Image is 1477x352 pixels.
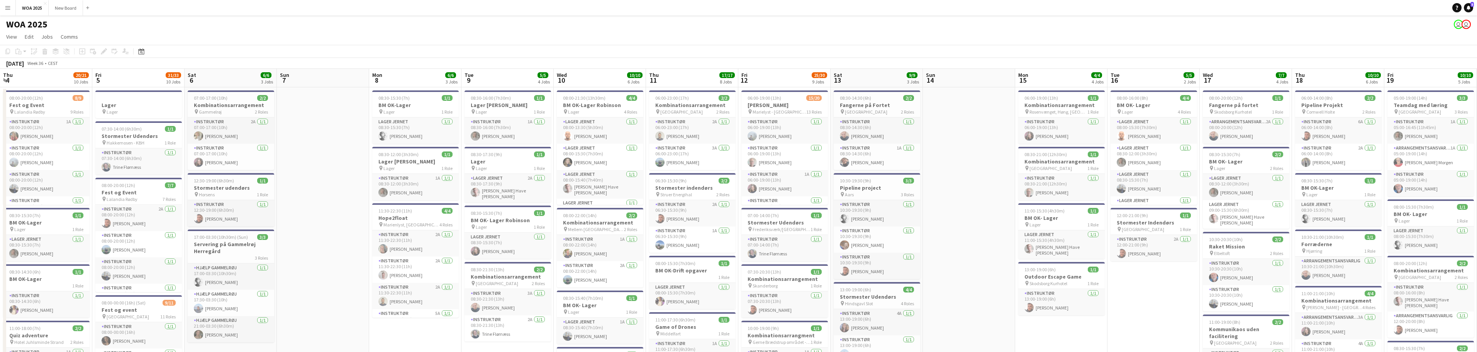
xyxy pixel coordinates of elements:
app-card-role: Instruktør1/108:30-21:00 (12h30m)[PERSON_NAME] [1018,174,1105,200]
span: Lalandia Rødby [107,196,137,202]
app-card-role: Instruktør1A1/108:30-12:00 (3h30m)[PERSON_NAME] [372,174,459,200]
app-card-role: Lager Jernet1/108:00-15:40 (7h40m)[PERSON_NAME] Have [PERSON_NAME] [557,170,643,199]
span: 4 Roles [439,222,453,228]
h3: Hope2float [372,214,459,221]
span: 1/1 [1088,208,1099,214]
app-card-role: Instruktør1/106:00-19:00 (13h) [741,196,828,223]
span: 1 Role [534,224,545,230]
app-job-card: 17:00-03:30 (10h30m) (Sun)3/3Servering på Gammelrøj Herregård3 RolesHjælp Gammelrøj1/117:00-03:30... [188,230,274,342]
h3: Fest og Event [95,189,182,196]
span: [GEOGRAPHIC_DATA] [1399,109,1441,115]
app-card-role: Instruktør2A1/107:00-17:00 (10h)[PERSON_NAME] [188,117,274,144]
span: Lager [1029,222,1041,228]
span: 2/2 [903,95,914,101]
span: 1 Role [1180,226,1191,232]
app-job-card: 05:00-19:00 (14h)3/3Teamdag med læring [GEOGRAPHIC_DATA]3 RolesInstruktør1A1/105:00-16:45 (11h45m... [1387,90,1474,196]
span: Jobs [41,33,53,40]
span: Frederiksværk/[GEOGRAPHIC_DATA] [753,226,811,232]
span: Lager [383,109,395,115]
app-card-role: Instruktør2A1/108:00-20:00 (12h)[PERSON_NAME] [95,205,182,231]
app-card-role: Instruktør3A1/106:00-23:00 (17h)[PERSON_NAME] [649,144,736,170]
span: [GEOGRAPHIC_DATA] [845,109,887,115]
span: 2/2 [1272,151,1283,157]
span: 15/20 [806,95,822,101]
span: 07:30-14:00 (6h30m) [102,126,142,132]
app-job-card: 08:30-12:00 (3h30m)1/1Lager [PERSON_NAME] Lager1 RoleInstruktør1A1/108:30-12:00 (3h30m)[PERSON_NAME] [372,147,459,200]
app-card-role: Instruktør1A1/108:30-14:30 (6h)[PERSON_NAME] [834,144,920,170]
app-job-card: 08:00-16:00 (8h)4/4BM OK- Lager Lager4 RolesLager Jernet1/108:00-15:30 (7h30m)[PERSON_NAME]Lager ... [1111,90,1197,205]
span: Lager [14,226,25,232]
app-card-role: Instruktør2A1/112:00-21:00 (9h)[PERSON_NAME] [1111,235,1197,261]
span: 1/1 [534,151,545,157]
span: 1 Role [1087,165,1099,171]
app-job-card: 06:00-14:00 (8h)2/2Pipeline Projekt Comwell Holte2 RolesInstruktør6A1/106:00-14:00 (8h)[PERSON_NA... [1295,90,1382,170]
div: 08:30-15:30 (7h)2/2BM OK- Lager Lager2 RolesLager Jernet1/108:30-12:00 (3h30m)[PERSON_NAME]Lager ... [1203,147,1289,229]
span: 1 Role [1272,109,1283,115]
span: View [6,33,17,40]
app-card-role: Instruktør1A1/106:00-19:00 (13h)[PERSON_NAME] [741,170,828,196]
span: 1/1 [73,213,83,218]
div: 08:00-20:00 (12h)1/1Fangerne på fortet Skodsborg Kurhotel1 RoleArrangementsansvarlig2A1/108:00-20... [1203,90,1289,144]
span: Marielyst - [GEOGRAPHIC_DATA] [753,109,806,115]
app-card-role: Instruktør1/106:00-19:00 (13h)[PERSON_NAME] [1018,117,1105,144]
app-card-role: Instruktør1/108:00-20:00 (12h)[PERSON_NAME] [3,144,90,170]
h3: Pipeline project [834,184,920,191]
span: 3/3 [903,178,914,184]
span: 08:30-14:30 (6h) [840,95,871,101]
span: 1 Role [811,226,822,232]
span: 05:00-19:00 (14h) [1394,95,1427,101]
h3: BM OK-Lager [372,102,459,109]
app-job-card: 12:30-19:00 (6h30m)1/1Stormester udendørs Horsens1 RoleInstruktør1/112:30-19:00 (6h30m)[PERSON_NAME] [188,173,274,226]
h3: Stormester indendørs [649,184,736,191]
app-card-role: Arrangementsansvarlig1A1/105:00-19:00 (14h)[PERSON_NAME] Morgen [1387,144,1474,170]
app-job-card: 06:00-23:00 (17h)2/2Kombinationsarrangement [GEOGRAPHIC_DATA]2 RolesInstruktør2A1/106:00-23:00 (1... [649,90,736,170]
app-card-role: Arrangementsansvarlig2A1/108:00-20:00 (12h)[PERSON_NAME] [1203,117,1289,144]
span: 1/1 [442,95,453,101]
span: 2 Roles [716,109,729,115]
span: 2 Roles [1270,165,1283,171]
span: 12:30-19:00 (6h30m) [194,178,234,184]
span: 1 Role [72,226,83,232]
span: Lager [383,165,395,171]
h3: Pipeline Projekt [1295,102,1382,109]
span: Lager [1306,192,1318,197]
button: New Board [49,0,83,15]
app-card-role: Lager Jernet1/109:00-15:30 (6h30m)[PERSON_NAME] Have [PERSON_NAME] [1203,200,1289,229]
app-card-role: Instruktør6A1/106:00-14:00 (8h)[PERSON_NAME] [1295,117,1382,144]
span: 17:00-03:30 (10h30m) (Sun) [194,234,248,240]
app-job-card: 07:00-17:00 (10h)2/2Kombinationsarrangement Gammelrøj2 RolesInstruktør2A1/107:00-17:00 (10h)[PERS... [188,90,274,170]
h3: Kombinationsarrangement [1018,102,1105,109]
span: Comwell Holte [1306,109,1335,115]
span: 08:00-20:00 (12h) [1209,95,1243,101]
span: 08:30-15:30 (7h) [378,95,410,101]
span: 9 Roles [70,109,83,115]
span: 1 Role [1087,109,1099,115]
h3: Kombinationsarrangement [1018,158,1105,165]
div: 12:00-21:00 (9h)1/1Stormester Indendørs [GEOGRAPHIC_DATA]1 RoleInstruktør2A1/112:00-21:00 (9h)[PE... [1111,208,1197,261]
h3: Kombinationsarrangement [557,219,643,226]
span: 2/2 [719,178,729,184]
app-card-role: Instruktør1A1/108:00-22:00 (14h)[PERSON_NAME] [557,235,643,261]
span: [GEOGRAPHIC_DATA] [1122,226,1164,232]
app-card-role: Lager Jernet1/108:30-15:30 (7h)[PERSON_NAME] [3,235,90,261]
span: 08:30-15:30 (7h) [9,213,41,218]
h3: Lager [465,158,551,165]
div: 08:30-21:00 (12h30m)1/1Kombinationsarrangement [GEOGRAPHIC_DATA]1 RoleInstruktør1/108:30-21:00 (1... [1018,147,1105,200]
span: Struer Energihal [660,192,692,197]
app-card-role: Instruktør2A1/106:00-14:00 (8h)[PERSON_NAME] [1295,144,1382,170]
h3: BM OK- Lager [1111,102,1197,109]
h3: BM OK- Lager Robinson [465,217,551,224]
app-card-role: Lager Jernet1/108:30-15:30 (7h)[PERSON_NAME] [372,117,459,144]
div: 11:30-22:30 (11h)4/4Hope2float Marienlyst, [GEOGRAPHIC_DATA]4 RolesInstruktør2A1/111:30-22:30 (11... [372,203,459,318]
app-job-card: 06:00-19:00 (13h)1/1Kombinationsarrangement Rosenvænget, Høng, [GEOGRAPHIC_DATA]1 RoleInstruktør1... [1018,90,1105,144]
span: 3/3 [1457,95,1468,101]
div: 08:30-15:30 (7h)1/1BM OK-Lager Lager1 RoleLager Jernet1/108:30-15:30 (7h)[PERSON_NAME] [372,90,459,144]
app-job-card: 07:30-14:00 (6h30m)1/1Stormester Udendørs Hakkemosen - KBH1 RoleInstruktør1/107:30-14:00 (6h30m)T... [95,121,182,175]
h3: [PERSON_NAME] [741,102,828,109]
app-card-role: Instruktør1A1/106:30-15:30 (9h)[PERSON_NAME] [649,226,736,253]
div: Lager Lager [95,90,182,118]
span: 08:00-20:00 (12h) [9,95,43,101]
